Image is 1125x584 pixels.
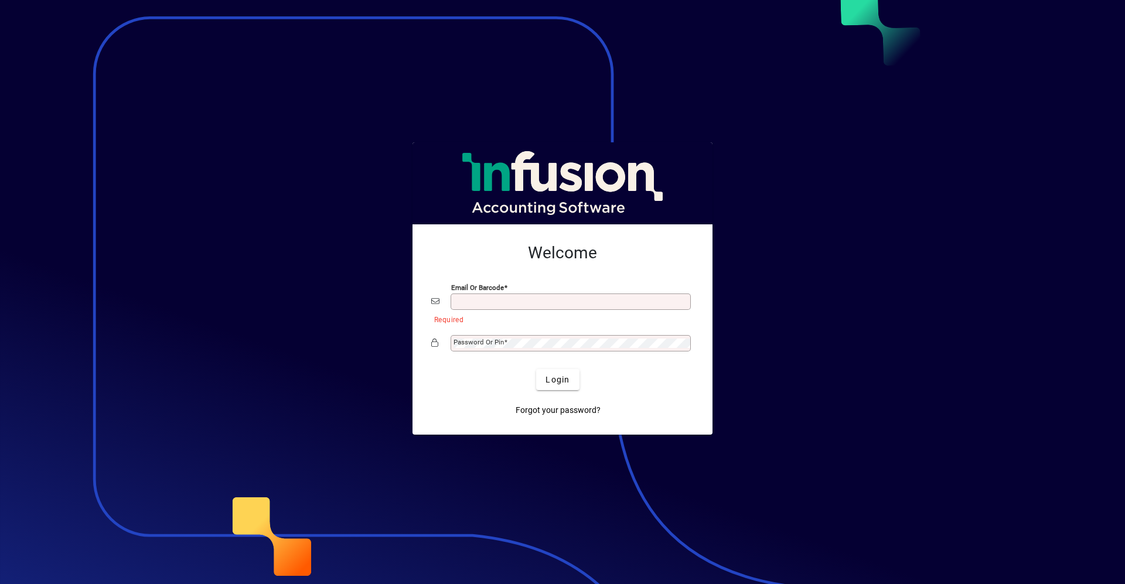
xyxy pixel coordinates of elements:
[434,313,684,325] mat-error: Required
[516,404,601,416] span: Forgot your password?
[536,369,579,390] button: Login
[546,374,570,386] span: Login
[511,399,605,421] a: Forgot your password?
[431,243,694,263] h2: Welcome
[454,338,504,346] mat-label: Password or Pin
[451,284,504,292] mat-label: Email or Barcode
